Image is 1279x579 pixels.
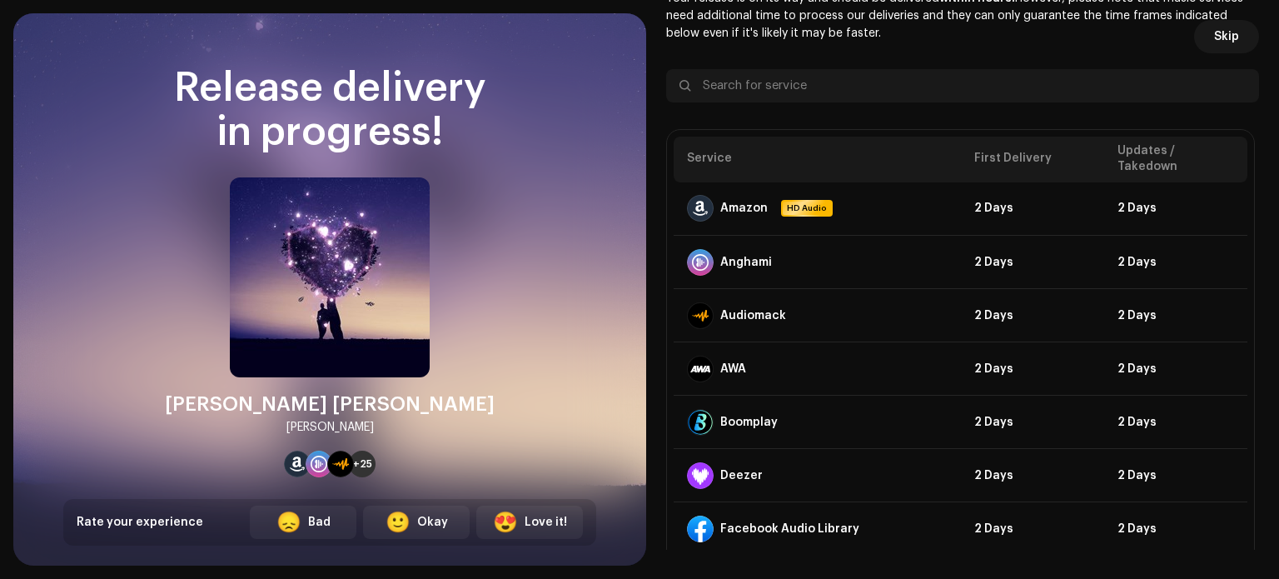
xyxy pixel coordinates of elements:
[1104,182,1247,236] td: 2 Days
[1214,20,1239,53] span: Skip
[961,502,1104,556] td: 2 Days
[1104,289,1247,342] td: 2 Days
[666,69,1259,102] input: Search for service
[165,391,495,417] div: [PERSON_NAME] [PERSON_NAME]
[961,236,1104,289] td: 2 Days
[783,202,831,215] span: HD Audio
[276,512,301,532] div: 😞
[720,362,746,376] div: AWA
[961,182,1104,236] td: 2 Days
[77,517,203,528] span: Rate your experience
[63,67,596,155] div: Release delivery in progress!
[1104,342,1247,396] td: 2 Days
[720,309,786,322] div: Audiomack
[674,137,961,182] th: Service
[1104,396,1247,449] td: 2 Days
[493,512,518,532] div: 😍
[353,457,372,471] span: +25
[1104,502,1247,556] td: 2 Days
[286,417,374,437] div: [PERSON_NAME]
[961,342,1104,396] td: 2 Days
[961,137,1104,182] th: First Delivery
[961,289,1104,342] td: 2 Days
[720,202,768,215] div: Amazon
[1104,236,1247,289] td: 2 Days
[720,256,772,269] div: Anghami
[720,416,778,429] div: Boomplay
[386,512,411,532] div: 🙂
[230,177,430,377] img: 21f10917-6bf3-400d-97b8-8997f1ef520d
[961,449,1104,502] td: 2 Days
[1104,449,1247,502] td: 2 Days
[961,396,1104,449] td: 2 Days
[1104,137,1247,182] th: Updates / Takedown
[417,514,448,532] div: Okay
[720,469,763,482] div: Deezer
[308,514,331,532] div: Bad
[525,514,567,532] div: Love it!
[1194,20,1259,53] button: Skip
[720,522,859,536] div: Facebook Audio Library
